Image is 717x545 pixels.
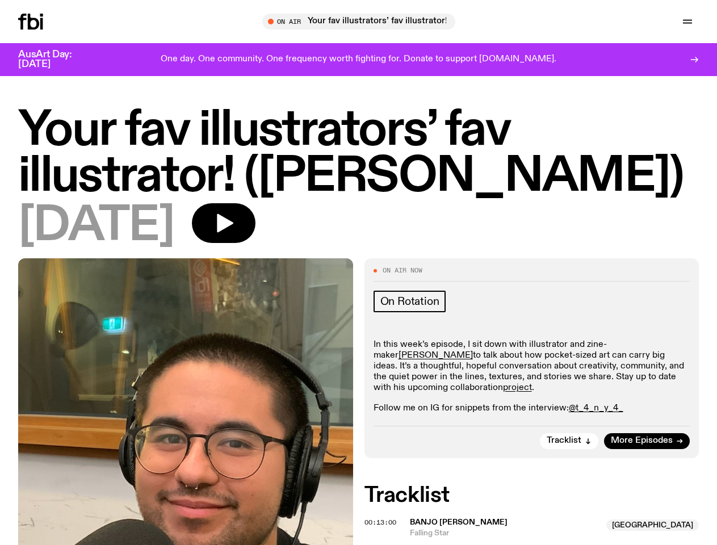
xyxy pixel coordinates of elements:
p: In this week’s episode, I sit down with illustrator and zine-maker to talk about how pocket-sized... [374,339,690,394]
a: @t_4_n_y_4_ [569,404,623,413]
p: One day. One community. One frequency worth fighting for. Donate to support [DOMAIN_NAME]. [161,54,556,65]
a: project [503,383,532,392]
span: More Episodes [611,437,673,445]
h3: AusArt Day: [DATE] [18,50,91,69]
span: Falling Star [410,528,600,539]
span: On Rotation [380,295,439,308]
a: More Episodes [604,433,690,449]
span: Banjo [PERSON_NAME] [410,518,508,526]
span: 00:13:00 [364,518,396,527]
span: [GEOGRAPHIC_DATA] [606,519,699,531]
a: On Rotation [374,291,446,312]
button: On AirYour fav illustrators’ fav illustrator! ([PERSON_NAME]) [262,14,455,30]
h1: Your fav illustrators’ fav illustrator! ([PERSON_NAME]) [18,108,699,200]
span: [DATE] [18,203,174,249]
h2: Tracklist [364,485,699,506]
button: Tracklist [540,433,598,449]
a: [PERSON_NAME] [399,351,473,360]
span: On Air Now [383,267,422,274]
p: Follow me on IG for snippets from the interview: [374,403,690,414]
span: Tracklist [547,437,581,445]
